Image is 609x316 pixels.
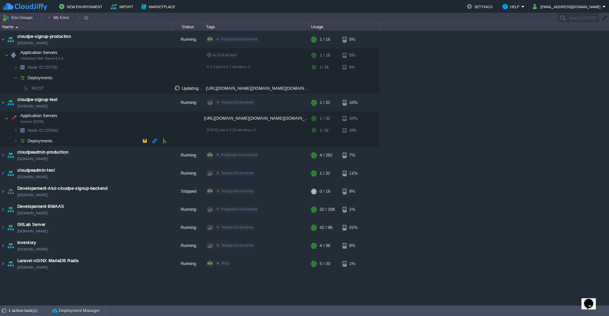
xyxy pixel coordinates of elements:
[171,31,204,48] div: Running
[320,146,332,164] div: 4 / 262
[2,3,47,11] img: CloudJiffy
[309,23,379,31] div: Usage
[343,49,364,62] div: 5%
[171,146,204,164] div: Running
[320,62,328,72] div: 1 / 16
[141,3,177,11] button: Marketplace
[343,201,364,218] div: 1%
[343,255,364,273] div: 1%
[0,31,6,48] img: AMDAwAAAACH5BAEAAAAALAAAAAABAAEAAAICRAEAOw==
[467,3,494,11] button: Settings
[320,49,330,62] div: 1 / 16
[207,128,256,132] span: [DATE]-php-8.3.16-almalinux-9
[18,125,27,135] img: AMDAwAAAACH5BAEAAAAALAAAAAABAAEAAAICRAEAOw==
[18,62,27,72] img: AMDAwAAAACH5BAEAAAAALAAAAAABAAEAAAICRAEAOw==
[175,85,202,91] span: Updating...
[171,182,204,200] div: Stopped
[6,182,15,200] img: AMDAwAAAACH5BAEAAAAALAAAAAABAAEAAAICRAEAOw==
[17,246,48,253] a: [DOMAIN_NAME]
[6,146,15,164] img: AMDAwAAAACH5BAEAAAAALAAAAAABAAEAAAICRAEAOw==
[171,219,204,236] div: Running
[320,182,330,200] div: 0 / 18
[27,138,54,144] a: Deployments
[5,112,9,125] img: AMDAwAAAACH5BAEAAAAALAAAAAABAAEAAAICRAEAOw==
[343,125,364,135] div: 10%
[17,40,48,46] a: [DOMAIN_NAME]
[20,113,58,118] a: Application ServersApache [DATE]
[17,239,36,246] a: inventory
[20,50,58,55] span: Application Servers
[343,31,364,48] div: 5%
[171,94,204,111] div: Running
[320,237,330,255] div: 4 / 38
[221,261,229,265] span: /RnD
[20,120,44,124] span: Apache [DATE]
[28,65,44,70] span: Node ID:
[14,125,18,135] img: AMDAwAAAACH5BAEAAAAALAAAAAABAAEAAAICRAEAOw==
[18,136,27,146] img: AMDAwAAAACH5BAEAAAAALAAAAAABAAEAAAICRAEAOw==
[59,3,104,11] button: New Environment
[27,128,59,133] span: 237042
[17,210,48,216] a: [DOMAIN_NAME]
[6,31,15,48] img: AMDAwAAAACH5BAEAAAAALAAAAAABAAEAAAICRAEAOw==
[6,94,15,111] img: AMDAwAAAACH5BAEAAAAALAAAAAABAAEAAAICRAEAOw==
[27,64,59,70] span: 237291
[343,146,364,164] div: 7%
[52,307,100,314] button: Deployment Manager
[27,75,54,81] span: Deployments
[221,207,257,211] span: Production Envirnment
[221,153,257,157] span: Production Envirnment
[343,112,364,125] div: 10%
[0,146,6,164] img: AMDAwAAAACH5BAEAAAAALAAAAAABAAEAAAICRAEAOw==
[221,225,254,229] span: Testing Envirnments
[0,219,6,236] img: AMDAwAAAACH5BAEAAAAALAAAAAABAAEAAAICRAEAOw==
[0,237,6,255] img: AMDAwAAAACH5BAEAAAAALAAAAAABAAEAAAICRAEAOw==
[31,85,45,91] a: ROOT
[9,49,18,62] img: AMDAwAAAACH5BAEAAAAALAAAAAABAAEAAAICRAEAOw==
[8,305,49,316] div: 1 active task(s)
[320,201,335,218] div: 32 / 208
[207,53,237,57] span: no SLB access
[17,96,58,103] a: cloudpe-signup-test
[20,57,63,61] span: LiteSpeed Web Server 6.3.3
[320,94,330,111] div: 1 / 32
[343,219,364,236] div: 31%
[9,112,18,125] img: AMDAwAAAACH5BAEAAAAALAAAAAABAAEAAAICRAEAOw==
[533,3,602,11] button: [EMAIL_ADDRESS][DOMAIN_NAME]
[14,73,18,83] img: AMDAwAAAACH5BAEAAAAALAAAAAABAAEAAAICRAEAOw==
[6,201,15,218] img: AMDAwAAAACH5BAEAAAAALAAAAAABAAEAAAICRAEAOw==
[17,192,48,198] a: [DOMAIN_NAME]
[6,237,15,255] img: AMDAwAAAACH5BAEAAAAALAAAAAABAAEAAAICRAEAOw==
[18,83,22,93] img: AMDAwAAAACH5BAEAAAAALAAAAAABAAEAAAICRAEAOw==
[171,255,204,273] div: Running
[320,164,330,182] div: 1 / 32
[17,149,68,156] span: cloudpeadmin-production
[221,189,254,193] span: Testing Envirnments
[221,100,254,104] span: Testing Envirnments
[171,23,204,31] div: Status
[221,37,257,41] span: Production Envirnment
[17,257,79,264] a: Laravel nGINX MariaDB Radis
[17,185,107,192] a: Developement-Atul-cloudpe-signup-backend
[0,255,6,273] img: AMDAwAAAACH5BAEAAAAALAAAAAABAAEAAAICRAEAOw==
[6,219,15,236] img: AMDAwAAAACH5BAEAAAAALAAAAAABAAEAAAICRAEAOw==
[0,164,6,182] img: AMDAwAAAACH5BAEAAAAALAAAAAABAAEAAAICRAEAOw==
[0,182,6,200] img: AMDAwAAAACH5BAEAAAAALAAAAAABAAEAAAICRAEAOw==
[17,33,71,40] a: cloudpe-signup-production
[48,13,71,22] button: My Envs
[17,167,55,174] a: cloudpeadmin-test
[17,203,64,210] a: Developement-BMAAS
[0,201,6,218] img: AMDAwAAAACH5BAEAAAAALAAAAAABAAEAAAICRAEAOw==
[343,94,364,111] div: 10%
[28,128,44,133] span: Node ID:
[22,83,31,93] img: AMDAwAAAACH5BAEAAAAALAAAAAABAAEAAAICRAEAOw==
[20,113,58,118] span: Application Servers
[204,83,309,93] div: [URL][DOMAIN_NAME][DOMAIN_NAME][DOMAIN_NAME]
